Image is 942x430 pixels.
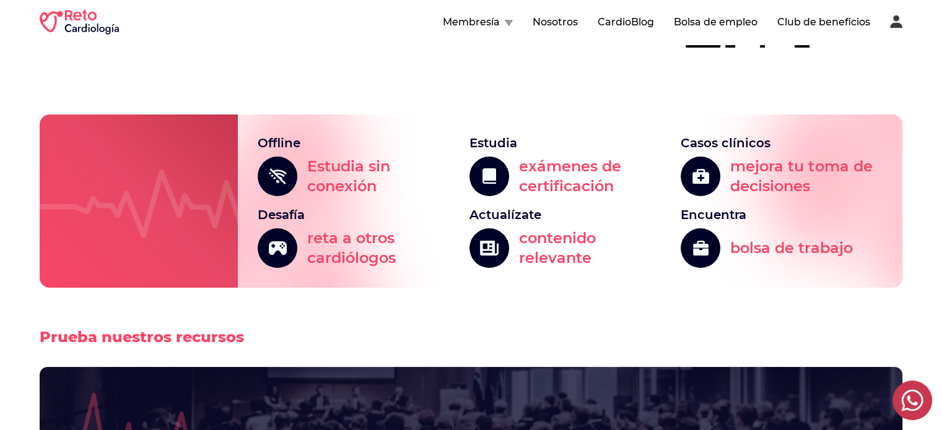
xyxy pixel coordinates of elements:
[258,134,460,152] p: Offline
[258,206,460,223] p: Desafía
[674,15,757,30] button: Bolsa de empleo
[307,228,460,268] p: reta a otros cardiólogos
[533,15,578,30] button: Nosotros
[519,157,671,196] p: exámenes de certificación
[40,150,238,252] img: rhythm
[40,307,902,367] h2: Prueba nuestros recursos
[681,134,883,152] p: Casos clínicos
[730,238,852,258] p: bolsa de trabajo
[777,15,870,30] button: Club de beneficios
[681,206,883,223] p: Encuentra
[598,15,654,30] button: CardioBlog
[469,206,671,223] p: Actualízate
[40,10,119,35] img: RETO Cardio Logo
[519,228,671,268] p: contenido relevante
[443,15,513,30] button: Membresía
[730,157,883,196] p: mejora tu toma de decisiones
[469,134,671,152] p: Estudia
[307,157,460,196] p: Estudia sin conexión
